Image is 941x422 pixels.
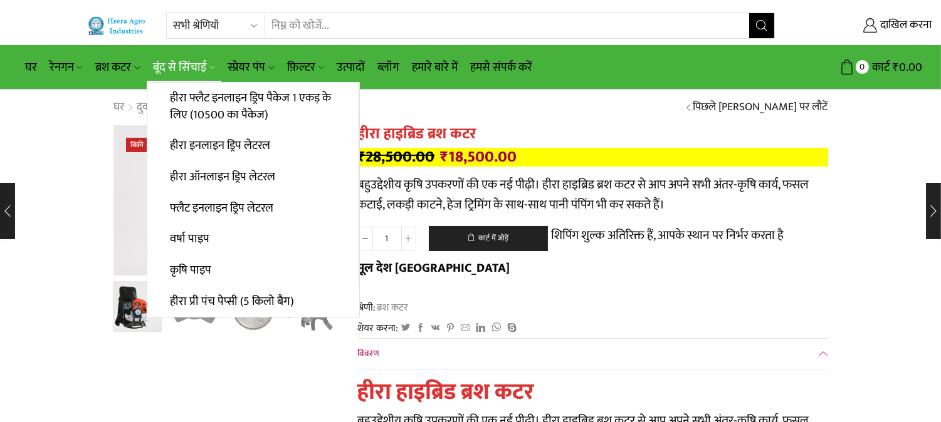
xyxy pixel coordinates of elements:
[377,299,409,316] font: ब्रश कटर
[147,83,359,131] a: हीरा फ्लैट इनलाइन ड्रिप पैकेज 1 एकड़ के लिए (10500 का पैकेज)
[860,59,865,75] font: 0
[880,16,932,34] font: दाखिल करना
[89,53,146,82] a: ब्रश कटर
[693,100,828,116] a: पिछले [PERSON_NAME] पर लौटें
[358,346,380,361] font: विवरण
[441,144,449,170] font: ₹
[358,257,510,279] font: मूल देश [GEOGRAPHIC_DATA]
[265,13,749,38] input: निम्न को खोजें...
[147,224,359,255] a: वर्षा पाइप
[228,58,265,77] font: स्प्रेयर पंप
[330,53,371,82] a: उत्पादों
[170,167,275,187] font: हीरा ऑनलाइन ड्रिप लेटरल
[794,14,932,37] a: दाखिल करना
[170,260,211,280] font: कृषि पाइप
[358,174,809,215] font: बहुउद्देशीय कृषि उपकरणों की एक नई पीढ़ी। हीरा हाइब्रिड ब्रश कटर से आप अपने सभी अंतर-कृषि कार्य, फ...
[376,299,409,316] a: ब्रश कटर
[358,121,476,147] font: हीरा हाइब्रिड ब्रश कटर
[170,88,331,125] font: हीरा फ्लैट इनलाइन ड्रिप पैकेज 1 एकड़ के लिए (10500 का पैकेज)
[287,58,315,77] font: फ़िल्टर
[358,339,828,369] a: विवरण
[787,56,922,79] a: 0 कार्ट ₹0.00
[114,98,125,116] font: घर
[147,53,221,82] a: बूंद से सिंचाई
[170,229,209,249] font: वर्षा पाइप
[147,286,359,317] a: हीरा प्री पंच पेप्सी (5 किलो बैग)
[221,53,280,82] a: स्प्रेयर पंप
[147,130,359,162] a: हीरा इनलाइन ड्रिप लेटरल
[281,53,330,82] a: फ़िल्टर
[478,232,508,244] font: कार्ट में जोड़ें
[377,58,399,77] font: ब्लॉग
[551,225,784,246] font: शिपिंग शुल्क अतिरिक्त हैं, आपके स्थान पर निर्भर करता है
[170,292,294,311] font: हीरा प्री पंच पेप्सी (5 किलो बैग)
[449,144,517,170] font: 18,500.00
[749,13,774,38] button: खोज बटन
[429,226,548,251] button: कार्ट में जोड़ें
[693,98,828,116] font: पिछले [PERSON_NAME] पर लौटें
[50,58,74,77] font: रेनगन
[358,373,535,411] font: हीरा हाइब्रिड ब्रश कटर
[170,198,273,218] font: फ्लैट इनलाइन ड्रिप लेटरल
[412,58,458,77] font: हमारे बारे में
[153,58,206,77] font: बूंद से सिंचाई
[147,162,359,193] a: हीरा ऑनलाइन ड्रिप लेटरल
[137,98,160,116] font: दुकान
[147,255,359,286] a: कृषि पाइप
[470,58,532,77] font: हमसे संपर्क करें
[366,144,435,170] font: 28,500.00
[872,58,890,77] font: कार्ट
[358,299,376,316] font: श्रेणी:
[110,282,162,332] li: 1 / 10
[19,53,43,82] a: घर
[147,192,359,224] a: फ्लैट इनलाइन ड्रिप लेटरल
[131,139,144,151] font: बिक्री
[110,280,162,332] a: हीरा ब्रश कटर
[95,58,131,77] font: ब्रश कटर
[371,53,406,82] a: ब्लॉग
[113,100,209,116] nav: ब्रेडक्रम्ब
[358,320,399,336] font: शेयर करना:
[464,53,539,82] a: हमसे संपर्क करें
[893,58,899,77] font: ₹
[406,53,464,82] a: हमारे बारे में
[113,125,339,275] div: 1 / 10
[899,58,922,77] font: 0.00
[113,100,125,116] a: घर
[25,58,37,77] font: घर
[358,144,366,170] font: ₹
[43,53,89,82] a: रेनगन
[137,100,161,116] a: दुकान
[373,227,401,250] input: उत्पाद गुणवत्ता
[337,58,365,77] font: उत्पादों
[170,136,270,155] font: हीरा इनलाइन ड्रिप लेटरल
